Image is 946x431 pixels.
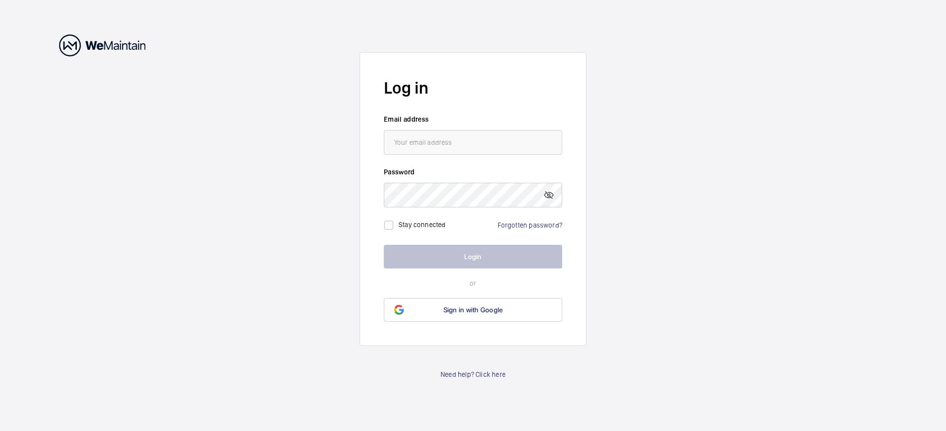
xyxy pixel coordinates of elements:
[498,221,562,229] a: Forgotten password?
[384,114,562,124] label: Email address
[384,130,562,155] input: Your email address
[440,369,506,379] a: Need help? Click here
[384,76,562,99] h2: Log in
[384,167,562,177] label: Password
[384,278,562,288] p: or
[384,245,562,268] button: Login
[443,306,503,314] span: Sign in with Google
[399,220,446,228] label: Stay connected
